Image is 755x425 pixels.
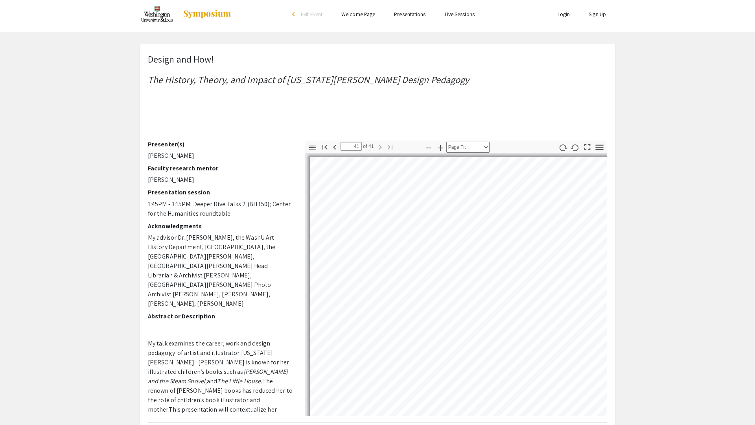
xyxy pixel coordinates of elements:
span: Exit Event [301,11,322,18]
p: [PERSON_NAME] [148,175,293,185]
h2: Presenter(s) [148,140,293,148]
a: Presentations [394,11,425,18]
button: Toggle Sidebar [306,142,319,153]
h2: Abstract or Description [148,312,293,320]
a: Sign Up [589,11,606,18]
a: Spring 2024 Undergraduate Research Symposium [140,4,232,24]
button: Switch to Presentation Mode [581,140,594,152]
em: [PERSON_NAME] and the Steam Shovel, [148,368,288,385]
h2: Faculty research mentor [148,164,293,172]
button: Tools [593,142,606,153]
span: of 41 [362,142,374,151]
button: Go to Last Page [383,141,397,152]
iframe: Chat [6,390,33,419]
em: The History, Theory, and Impact of [US_STATE][PERSON_NAME] Design Pedagogy [148,73,469,86]
span: My talk examines the career, work and design pedagogy of artist and illustrator [US_STATE][PERSON... [148,339,289,376]
input: Page [341,142,362,151]
span: and [207,377,217,385]
p: My advisor Dr. [PERSON_NAME], the WashU Art History Department, [GEOGRAPHIC_DATA], the [GEOGRAPHI... [148,233,293,309]
em: The Little House. [217,377,262,385]
p: 1:45PM - 3:15PM: Deeper Dive Talks 2 (BH 150); Center for the Humanities roundtable [148,200,293,218]
a: Welcome Page [341,11,375,18]
p: [PERSON_NAME] [148,151,293,161]
button: Go to First Page [318,141,331,152]
h2: Presentation session [148,188,293,196]
img: Spring 2024 Undergraduate Research Symposium [140,4,175,24]
a: Live Sessions [445,11,475,18]
span: Design and How! [148,53,214,65]
a: Login [558,11,570,18]
button: Previous Page [328,141,341,152]
button: Rotate Counterclockwise [569,142,582,153]
h2: Acknowledgments [148,222,293,230]
img: Symposium by ForagerOne [182,9,232,19]
button: Next Page [374,141,387,152]
div: arrow_back_ios [292,12,297,17]
span: The renown of [PERSON_NAME] books has reduced her to the role of children’s book illustrator and ... [148,377,293,414]
button: Zoom Out [422,142,435,153]
button: Zoom In [434,142,447,153]
button: Rotate Clockwise [556,142,570,153]
select: Zoom [446,142,490,153]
